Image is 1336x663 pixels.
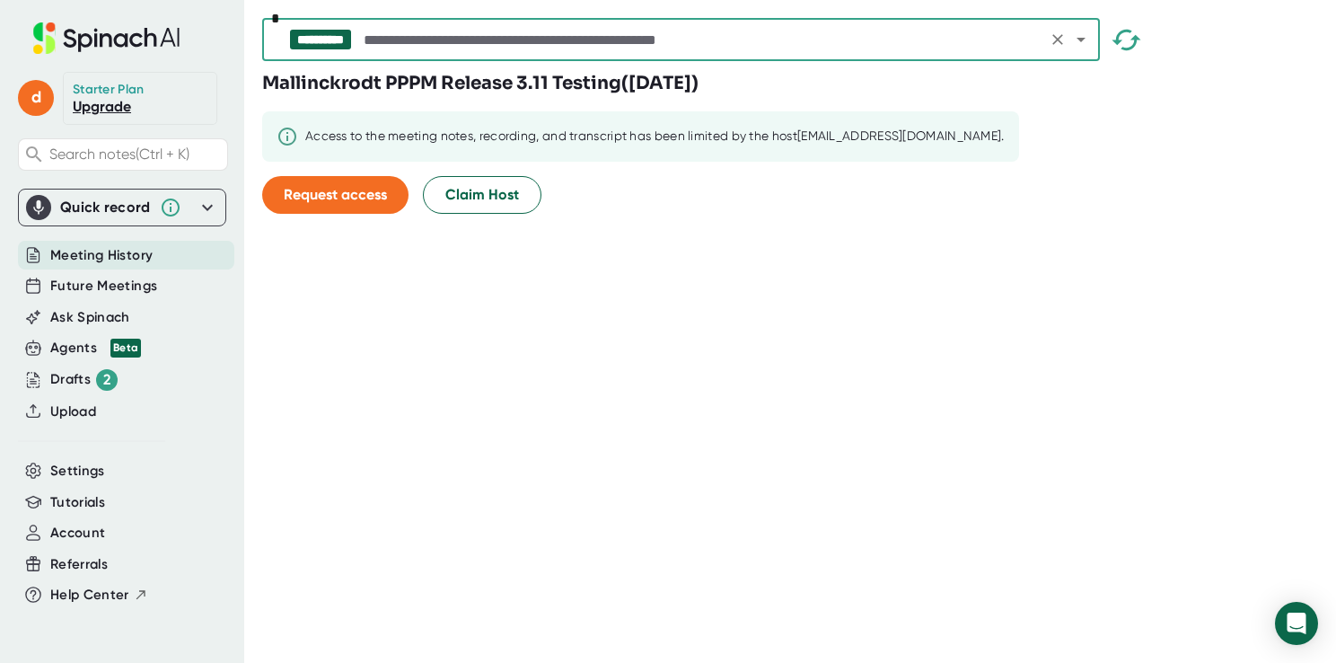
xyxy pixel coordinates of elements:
[26,190,218,225] div: Quick record
[73,98,131,115] a: Upgrade
[50,492,105,513] button: Tutorials
[50,554,108,575] button: Referrals
[50,585,148,606] button: Help Center
[50,369,118,391] button: Drafts 2
[110,339,141,358] div: Beta
[50,585,129,606] span: Help Center
[50,276,157,296] button: Future Meetings
[445,184,519,206] span: Claim Host
[50,338,141,358] div: Agents
[96,369,118,391] div: 2
[262,176,409,214] button: Request access
[1275,602,1318,645] div: Open Intercom Messenger
[18,80,54,116] span: d
[49,146,189,163] span: Search notes (Ctrl + K)
[50,338,141,358] button: Agents Beta
[73,82,145,98] div: Starter Plan
[50,523,105,544] button: Account
[305,128,1005,145] div: Access to the meeting notes, recording, and transcript has been limited by the host [EMAIL_ADDRES...
[50,461,105,482] button: Settings
[423,176,541,214] button: Claim Host
[60,199,151,217] div: Quick record
[50,245,153,266] button: Meeting History
[284,186,387,203] span: Request access
[262,70,699,97] h3: Mallinckrodt PPPM Release 3.11 Testing ( [DATE] )
[50,307,130,328] button: Ask Spinach
[50,369,118,391] div: Drafts
[1068,27,1094,52] button: Open
[1045,27,1070,52] button: Clear
[50,402,96,422] button: Upload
